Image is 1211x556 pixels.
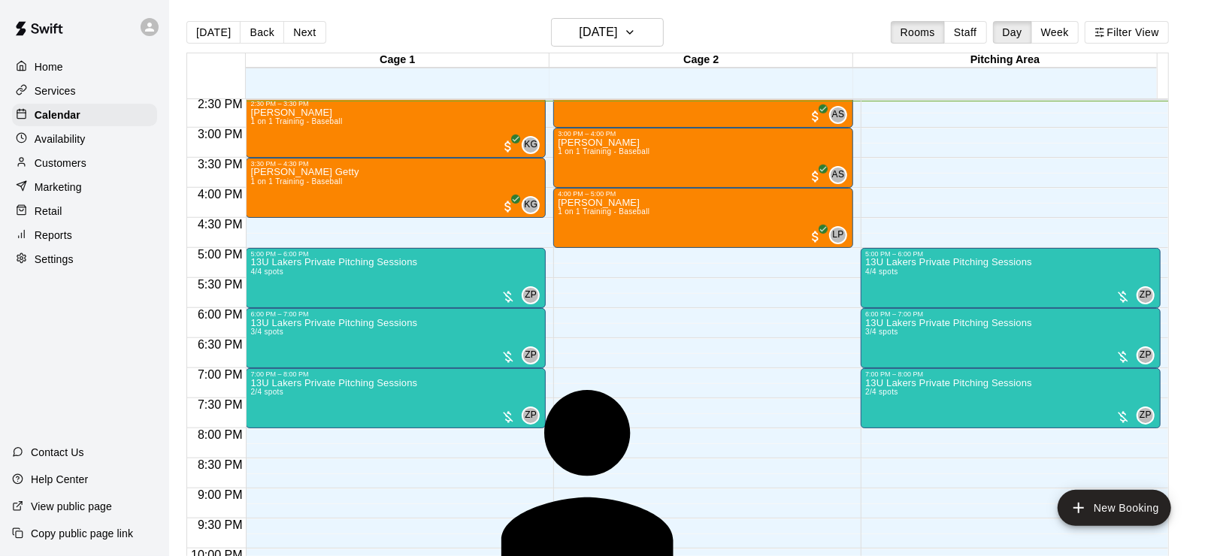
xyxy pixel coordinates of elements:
span: Zach Penner [1143,286,1155,304]
div: 2:30 PM – 3:30 PM: Rory Mills [246,98,546,158]
div: Zach Penner [1137,346,1155,364]
span: 1 on 1 Training - Baseball [250,177,342,186]
div: 5:00 PM – 6:00 PM: 13U Lakers Private Pitching Sessions [246,248,546,308]
div: Lucas Penner [829,226,847,244]
div: Zach Penner [1137,406,1155,425]
p: Contact Us [31,445,84,460]
span: 1 on 1 Training - Baseball [558,207,649,216]
span: KG [524,137,537,153]
div: 7:00 PM – 8:00 PM [250,370,541,378]
span: Zach Penner [1143,406,1155,425]
span: 2/4 spots filled [865,388,898,396]
span: KG [524,198,537,213]
p: Reports [35,228,72,243]
div: 4:00 PM – 5:00 PM: Owen Lane [553,188,853,248]
span: 2:30 PM [194,98,247,110]
div: 2:30 PM – 3:30 PM [250,100,541,107]
span: Andrew Sleiman [835,106,847,124]
span: 4/4 spots filled [865,267,898,276]
div: 7:00 PM – 8:00 PM: 13U Lakers Private Pitching Sessions [861,368,1161,428]
p: Home [35,59,63,74]
div: Cage 2 [549,53,853,68]
span: 1 on 1 Training - Baseball [558,147,649,156]
p: Settings [35,252,74,267]
span: All customers have paid [501,139,516,154]
button: Day [993,21,1032,44]
span: 2/4 spots filled [250,388,283,396]
div: 7:00 PM – 8:00 PM: 13U Lakers Private Pitching Sessions [246,368,546,428]
div: Kanaan Gale [522,196,540,214]
span: Kanaan Gale [528,196,540,214]
span: All customers have paid [808,169,823,184]
div: Zach Penner [522,286,540,304]
button: Filter View [1085,21,1169,44]
button: Back [240,21,284,44]
div: 6:00 PM – 7:00 PM: 13U Lakers Private Pitching Sessions [246,308,546,368]
span: 1 on 1 Training - Baseball [250,117,342,125]
span: 9:00 PM [194,488,247,501]
div: 6:00 PM – 7:00 PM: 13U Lakers Private Pitching Sessions [861,308,1161,368]
span: ZP [1140,288,1152,303]
span: 8:00 PM [194,428,247,441]
span: All customers have paid [808,229,823,244]
p: Customers [35,156,86,171]
span: 7:30 PM [194,398,247,411]
span: 3/4 spots filled [865,328,898,336]
span: Zach Penner [1143,346,1155,364]
div: Zach Penner [1137,286,1155,304]
span: 7:00 PM [194,368,247,381]
h6: [DATE] [580,22,618,43]
div: Andrew Sleiman [829,106,847,124]
div: 5:00 PM – 6:00 PM [865,250,1156,258]
span: AS [832,107,845,122]
span: 4/4 spots filled [250,267,283,276]
span: ZP [525,288,537,303]
span: 4:30 PM [194,218,247,231]
span: Lucas Penner [835,226,847,244]
div: Pitching Area [853,53,1157,68]
p: Retail [35,204,62,219]
div: Andrew Sleiman [829,166,847,184]
button: [DATE] [186,21,241,44]
p: Copy public page link [31,526,133,541]
span: 6:00 PM [194,308,247,321]
button: Next [283,21,325,44]
p: View public page [31,499,112,514]
div: Cage 1 [246,53,549,68]
span: 3:30 PM [194,158,247,171]
div: 3:00 PM – 4:00 PM [558,130,849,137]
span: All customers have paid [501,199,516,214]
button: Week [1031,21,1079,44]
p: Services [35,83,76,98]
p: Calendar [35,107,80,122]
div: 5:00 PM – 6:00 PM [250,250,541,258]
p: Marketing [35,180,82,195]
div: 3:00 PM – 4:00 PM: Callum Markham [553,128,853,188]
div: 4:00 PM – 5:00 PM [558,190,849,198]
div: 5:00 PM – 6:00 PM: 13U Lakers Private Pitching Sessions [861,248,1161,308]
p: Help Center [31,472,88,487]
span: 5:30 PM [194,278,247,291]
button: Rooms [891,21,945,44]
span: 6:30 PM [194,338,247,351]
span: 8:30 PM [194,458,247,471]
button: add [1058,490,1171,526]
span: All customers have paid [808,109,823,124]
span: LP [832,228,843,243]
div: 6:00 PM – 7:00 PM [865,310,1156,318]
span: Kanaan Gale [528,136,540,154]
span: ZP [1140,408,1152,423]
div: 6:00 PM – 7:00 PM [250,310,541,318]
span: ZP [1140,348,1152,363]
span: 3:00 PM [194,128,247,141]
div: 7:00 PM – 8:00 PM [865,370,1156,378]
p: Availability [35,131,86,147]
span: AS [832,168,845,183]
div: 3:30 PM – 4:30 PM [250,160,541,168]
button: Staff [944,21,987,44]
span: Andrew Sleiman [835,166,847,184]
div: Kanaan Gale [522,136,540,154]
span: Zach Penner [528,286,540,304]
span: 5:00 PM [194,248,247,261]
span: 9:30 PM [194,518,247,531]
